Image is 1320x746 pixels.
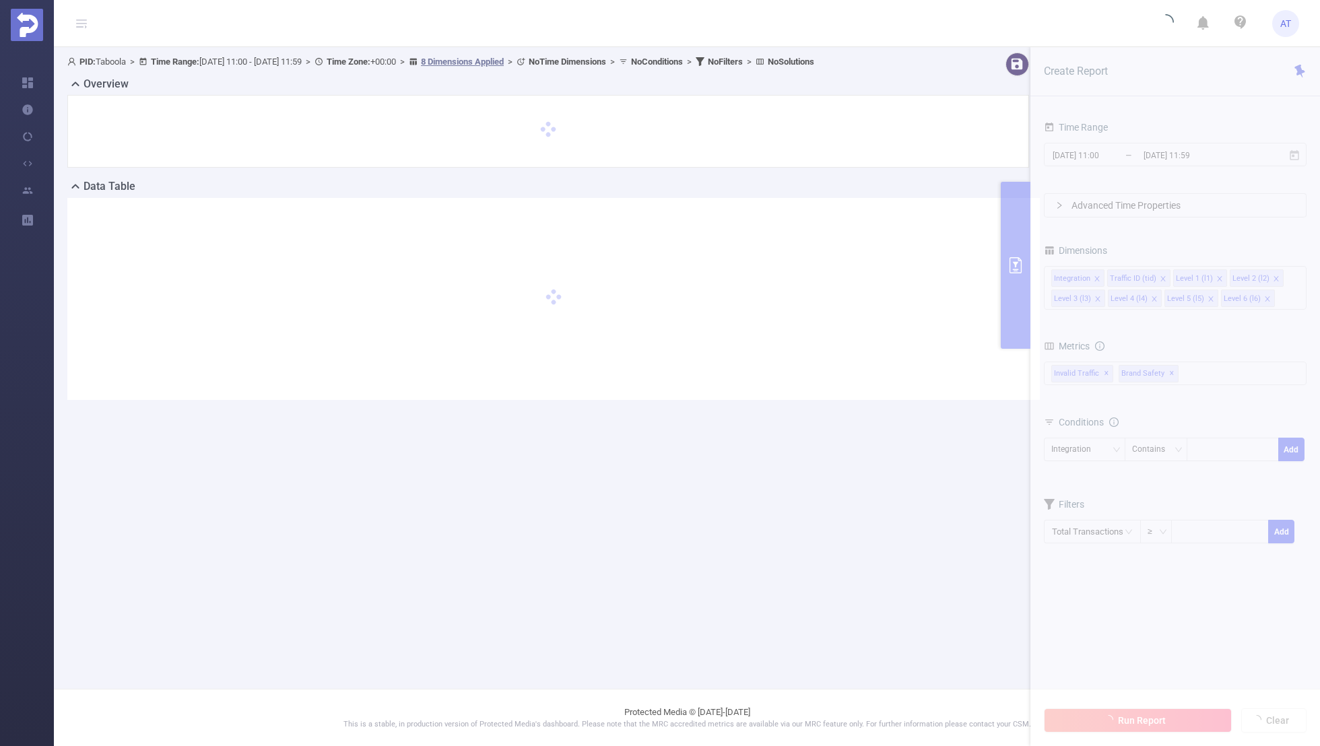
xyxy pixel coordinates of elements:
span: AT [1280,10,1291,37]
span: > [683,57,696,67]
b: Time Zone: [327,57,370,67]
img: Protected Media [11,9,43,41]
b: No Time Dimensions [529,57,606,67]
span: Taboola [DATE] 11:00 - [DATE] 11:59 +00:00 [67,57,814,67]
h2: Overview [84,76,129,92]
p: This is a stable, in production version of Protected Media's dashboard. Please note that the MRC ... [88,719,1286,731]
span: > [396,57,409,67]
b: No Conditions [631,57,683,67]
footer: Protected Media © [DATE]-[DATE] [54,689,1320,746]
span: > [743,57,756,67]
h2: Data Table [84,178,135,195]
i: icon: user [67,57,79,66]
span: > [302,57,315,67]
b: No Solutions [768,57,814,67]
span: > [504,57,517,67]
i: icon: loading [1158,14,1174,33]
span: > [126,57,139,67]
b: PID: [79,57,96,67]
b: No Filters [708,57,743,67]
b: Time Range: [151,57,199,67]
u: 8 Dimensions Applied [421,57,504,67]
span: > [606,57,619,67]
